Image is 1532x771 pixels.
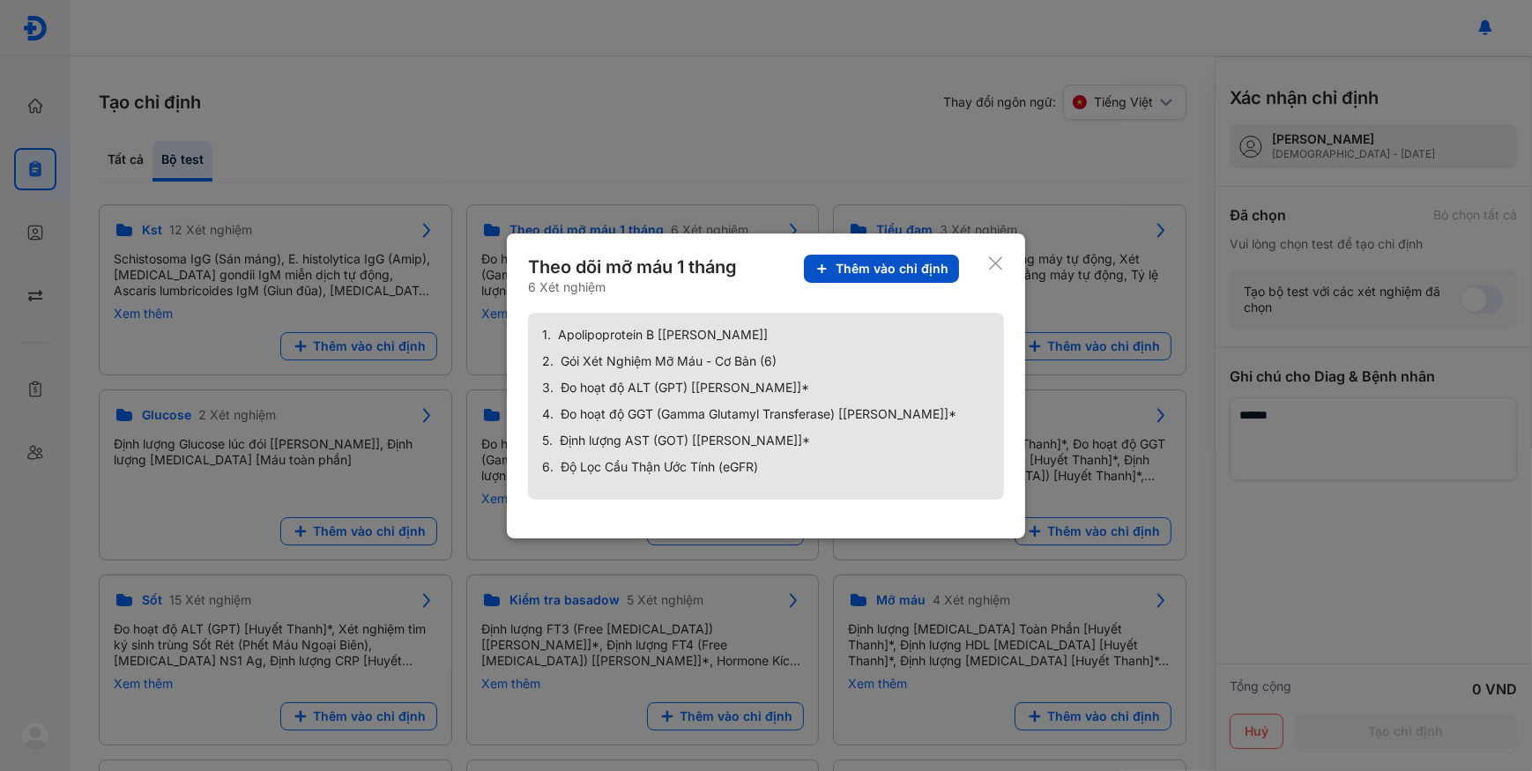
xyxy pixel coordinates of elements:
[561,459,758,475] span: Độ Lọc Cầu Thận Ước Tính (eGFR)
[528,255,740,279] div: Theo dõi mỡ máu 1 tháng
[561,406,956,422] span: Đo hoạt độ GGT (Gamma Glutamyl Transferase) [[PERSON_NAME]]*
[542,406,554,422] span: 4.
[561,380,809,396] span: Đo hoạt độ ALT (GPT) [[PERSON_NAME]]*
[804,255,959,283] button: Thêm vào chỉ định
[558,327,768,343] span: Apolipoprotein B [[PERSON_NAME]]
[542,380,554,396] span: 3.
[542,353,554,369] span: 2.
[561,353,777,369] span: Gói Xét Nghiệm Mỡ Máu - Cơ Bản (6)
[528,279,740,295] div: 6 Xét nghiệm
[560,433,810,449] span: Định lượng AST (GOT) [[PERSON_NAME]]*
[542,327,551,343] span: 1.
[542,459,554,475] span: 6.
[542,433,553,449] span: 5.
[836,261,948,277] span: Thêm vào chỉ định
